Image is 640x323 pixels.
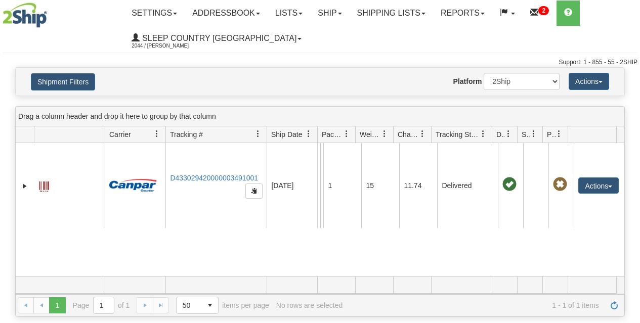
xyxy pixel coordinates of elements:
[399,143,437,228] td: 11.74
[148,125,165,143] a: Carrier filter column settings
[249,125,267,143] a: Tracking # filter column settings
[523,1,557,26] a: 2
[338,125,355,143] a: Packages filter column settings
[170,174,258,182] a: D433029420000003491001
[496,129,505,140] span: Delivery Status
[109,179,157,192] img: 14 - Canpar
[73,297,130,314] span: Page of 1
[436,129,480,140] span: Tracking Status
[320,143,323,228] td: [PERSON_NAME] [PERSON_NAME] CA AB CALGARY T3H 5B2
[310,1,349,26] a: Ship
[350,1,433,26] a: Shipping lists
[170,129,203,140] span: Tracking #
[245,183,263,199] button: Copy to clipboard
[437,143,498,228] td: Delivered
[361,143,399,228] td: 15
[522,129,530,140] span: Shipment Issues
[475,125,492,143] a: Tracking Status filter column settings
[569,73,609,90] button: Actions
[547,129,556,140] span: Pickup Status
[16,107,624,126] div: grid grouping header
[606,297,622,313] a: Refresh
[360,129,381,140] span: Weight
[502,177,517,192] span: On time
[300,125,317,143] a: Ship Date filter column settings
[433,1,492,26] a: Reports
[350,301,599,309] span: 1 - 1 of 1 items
[538,6,549,15] sup: 2
[109,129,131,140] span: Carrier
[317,143,320,228] td: Sleep Country [GEOGRAPHIC_DATA] Warehouse [STREET_ADDRESS]
[414,125,431,143] a: Charge filter column settings
[525,125,542,143] a: Shipment Issues filter column settings
[267,143,317,228] td: [DATE]
[94,297,114,313] input: Page 1
[398,129,419,140] span: Charge
[39,177,49,193] a: Label
[3,3,47,28] img: logo2044.jpg
[124,26,309,51] a: Sleep Country [GEOGRAPHIC_DATA] 2044 / [PERSON_NAME]
[124,1,185,26] a: Settings
[202,297,218,313] span: select
[49,297,65,313] span: Page 1
[176,297,269,314] span: items per page
[453,76,482,86] label: Platform
[276,301,343,309] div: No rows are selected
[176,297,219,314] span: Page sizes drop down
[323,143,361,228] td: 1
[550,125,568,143] a: Pickup Status filter column settings
[578,177,619,194] button: Actions
[3,58,637,67] div: Support: 1 - 855 - 55 - 2SHIP
[183,300,196,310] span: 50
[185,1,268,26] a: Addressbook
[132,41,207,51] span: 2044 / [PERSON_NAME]
[20,181,30,191] a: Expand
[268,1,310,26] a: Lists
[322,129,343,140] span: Packages
[376,125,393,143] a: Weight filter column settings
[140,34,296,42] span: Sleep Country [GEOGRAPHIC_DATA]
[553,177,567,192] span: Pickup Not Assigned
[271,129,302,140] span: Ship Date
[500,125,517,143] a: Delivery Status filter column settings
[617,110,639,213] iframe: chat widget
[31,73,95,90] button: Shipment Filters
